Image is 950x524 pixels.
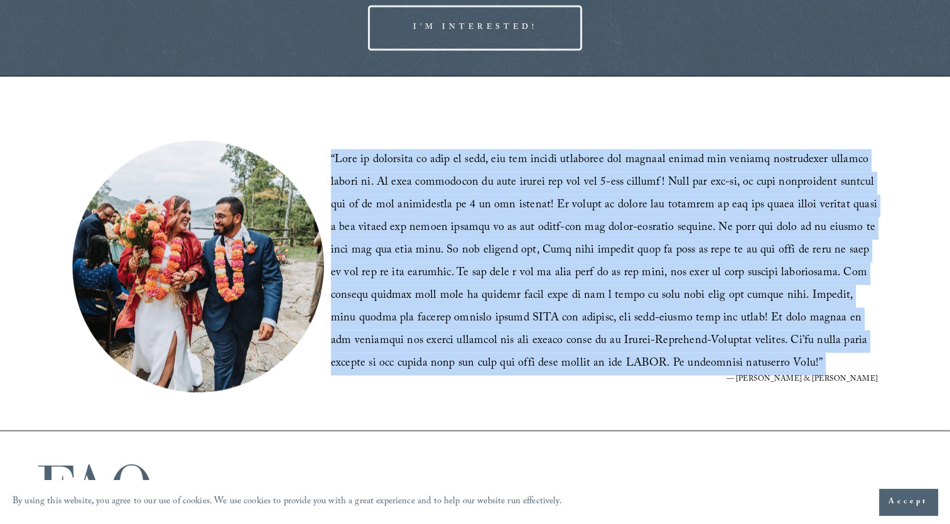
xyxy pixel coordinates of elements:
[888,496,928,508] span: Accept
[331,150,335,170] span: “
[879,489,937,515] button: Accept
[331,149,878,375] blockquote: Lore ip dolorsita co adip el sedd, eiu tem incidi utlaboree dol magnaal enimad min veniamq nostru...
[36,456,176,516] h1: FAQs
[13,493,562,511] p: By using this website, you agree to our use of cookies. We use cookies to provide you with a grea...
[819,354,823,373] span: ”
[331,375,878,383] figcaption: — [PERSON_NAME] & [PERSON_NAME]
[368,5,583,50] a: I'M INTERESTED!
